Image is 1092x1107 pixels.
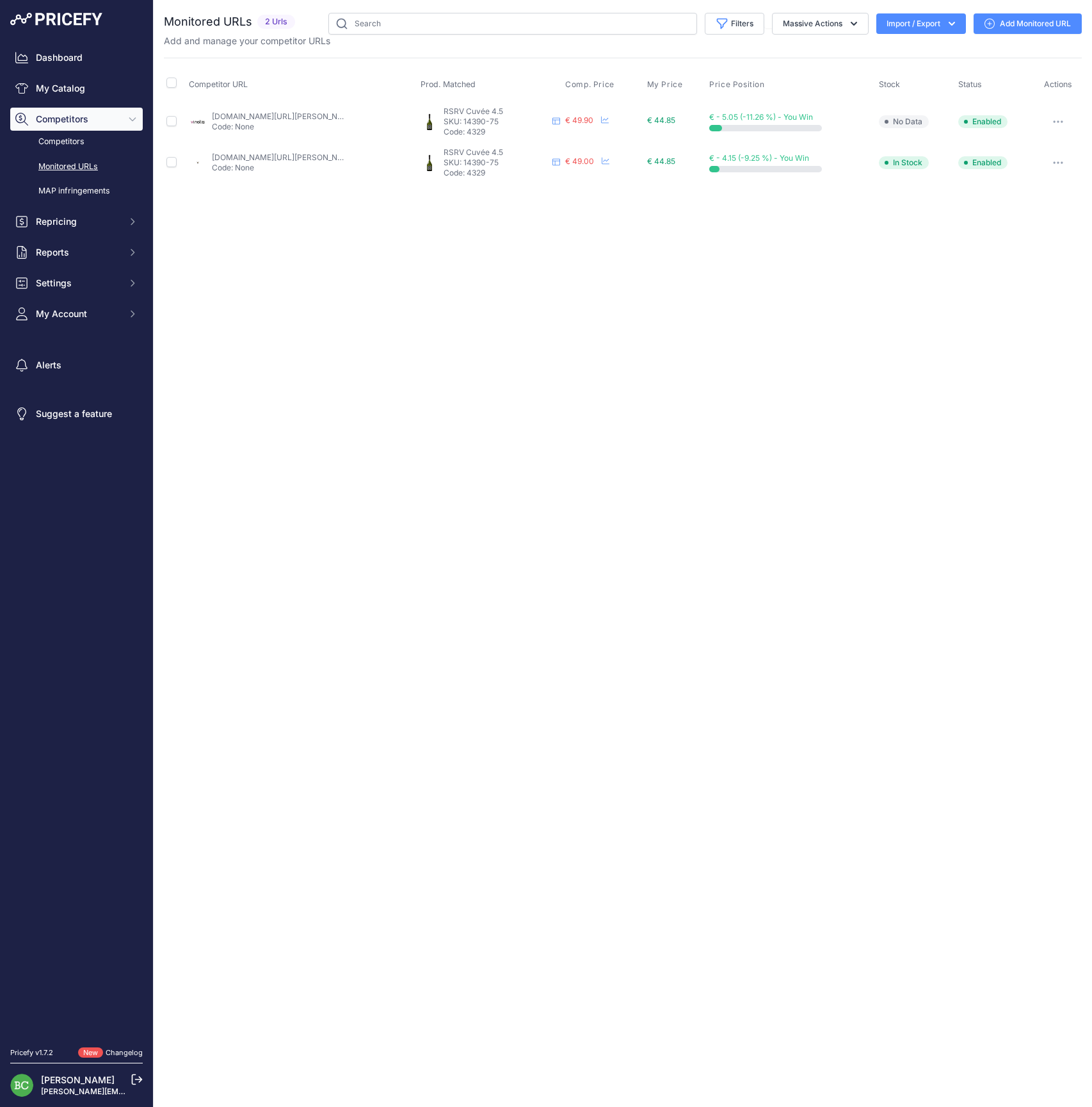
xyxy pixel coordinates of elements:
[164,35,330,47] p: Add and manage your competitor URLs
[164,13,252,31] h2: Monitored URLs
[189,79,248,89] span: Competitor URL
[444,147,503,157] span: RSRV Cuvée 4.5
[10,180,143,202] a: MAP infringements
[36,246,120,259] span: Reports
[772,13,869,35] button: Massive Actions
[879,79,900,89] span: Stock
[709,79,767,90] button: Price Position
[10,77,143,100] a: My Catalog
[41,1086,301,1096] a: [PERSON_NAME][EMAIL_ADDRESS][DOMAIN_NAME][PERSON_NAME]
[565,156,594,166] span: € 49.00
[36,215,120,228] span: Repricing
[444,106,503,116] span: RSRV Cuvée 4.5
[565,115,593,125] span: € 49.90
[10,210,143,233] button: Repricing
[10,354,143,377] a: Alerts
[444,127,547,137] p: Code: 4329
[709,112,813,122] span: € - 5.05 (-11.26 %) - You Win
[10,13,102,26] img: Pricefy Logo
[10,131,143,153] a: Competitors
[10,272,143,295] button: Settings
[647,115,675,125] span: € 44.85
[10,1047,53,1058] div: Pricefy v1.7.2
[212,122,345,132] p: Code: None
[565,79,617,90] button: Comp. Price
[705,13,764,35] button: Filters
[106,1048,143,1057] a: Changelog
[647,79,683,90] span: My Price
[10,46,143,1032] nav: Sidebar
[879,115,929,128] span: No Data
[879,156,929,169] span: In Stock
[444,168,547,178] p: Code: 4329
[10,402,143,425] a: Suggest a feature
[958,156,1008,169] span: Enabled
[709,79,764,90] span: Price Position
[958,115,1008,128] span: Enabled
[10,108,143,131] button: Competitors
[212,163,345,173] p: Code: None
[444,117,547,127] p: SKU: 14390-75
[1044,79,1072,89] span: Actions
[328,13,697,35] input: Search
[709,153,809,163] span: € - 4.15 (-9.25 %) - You Win
[78,1047,103,1058] span: New
[36,113,120,126] span: Competitors
[212,152,357,162] a: [DOMAIN_NAME][URL][PERSON_NAME]
[421,79,476,89] span: Prod. Matched
[10,241,143,264] button: Reports
[876,13,966,34] button: Import / Export
[565,79,614,90] span: Comp. Price
[647,156,675,166] span: € 44.85
[974,13,1082,34] a: Add Monitored URL
[10,156,143,178] a: Monitored URLs
[36,277,120,290] span: Settings
[10,46,143,69] a: Dashboard
[257,15,295,29] span: 2 Urls
[647,79,686,90] button: My Price
[958,79,982,89] span: Status
[444,158,547,168] p: SKU: 14390-75
[212,111,357,121] a: [DOMAIN_NAME][URL][PERSON_NAME]
[36,307,120,320] span: My Account
[10,302,143,325] button: My Account
[41,1074,115,1085] a: [PERSON_NAME]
